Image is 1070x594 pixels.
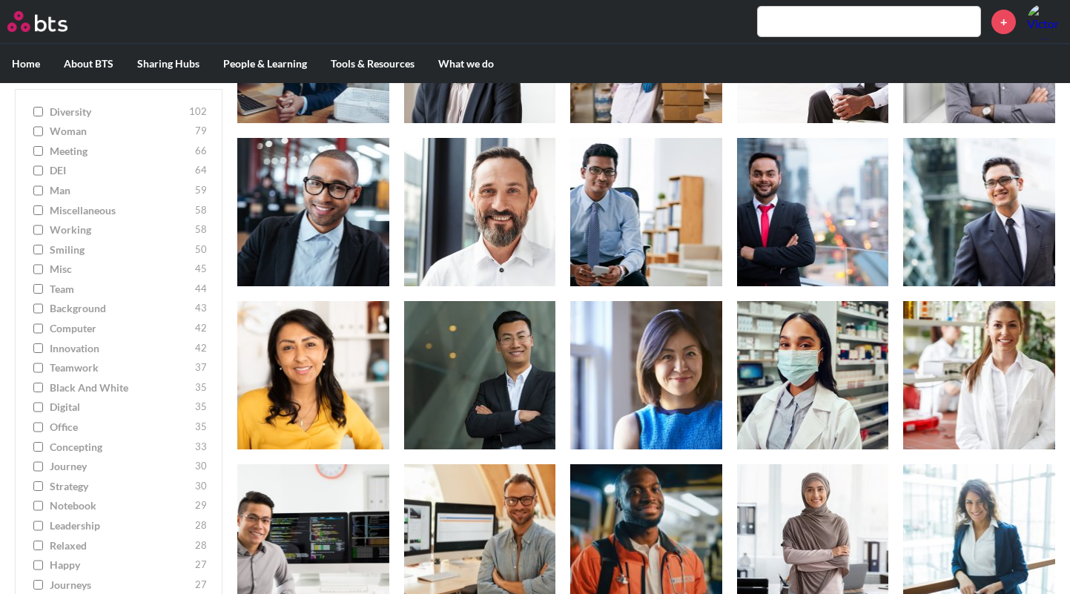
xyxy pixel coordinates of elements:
span: 30 [195,479,207,494]
input: diversity 102 [33,107,43,117]
span: misc [50,263,191,277]
input: office 35 [33,423,43,433]
input: journeys 27 [33,580,43,590]
span: 30 [195,460,207,475]
label: Sharing Hubs [125,44,211,83]
span: 44 [195,282,207,297]
a: Profile [1027,4,1063,39]
span: 58 [195,203,207,218]
span: 35 [195,420,207,435]
input: woman 79 [33,127,43,137]
input: smiling 50 [33,245,43,255]
span: meeting [50,144,191,159]
label: What we do [426,44,506,83]
span: 27 [195,558,207,573]
span: background [50,302,191,317]
span: woman [50,125,191,139]
span: 50 [195,242,207,257]
input: teamwork 37 [33,363,43,374]
span: 43 [195,302,207,317]
span: 42 [195,341,207,356]
span: relaxed [50,538,191,553]
span: 35 [195,380,207,395]
span: notebook [50,499,191,514]
input: background 43 [33,304,43,314]
input: innovation 42 [33,343,43,354]
input: happy 27 [33,561,43,571]
span: 37 [195,361,207,376]
span: 64 [195,164,207,179]
span: 102 [189,105,207,119]
input: relaxed 28 [33,541,43,551]
span: 42 [195,322,207,337]
span: digital [50,400,191,415]
span: innovation [50,341,191,356]
a: Go home [7,11,95,32]
img: BTS Logo [7,11,67,32]
input: concepting 33 [33,442,43,452]
span: Black and White [50,380,191,395]
span: 45 [195,263,207,277]
span: concepting [50,440,191,455]
input: man 59 [33,185,43,196]
input: Black and White 35 [33,383,43,393]
input: miscellaneous 58 [33,205,43,216]
span: journey [50,460,191,475]
input: misc 45 [33,265,43,275]
span: teamwork [50,361,191,376]
span: working [50,223,191,238]
span: happy [50,558,191,573]
span: 29 [195,499,207,514]
input: computer 42 [33,324,43,334]
span: miscellaneous [50,203,191,218]
span: leadership [50,518,191,533]
span: 33 [195,440,207,455]
input: journey 30 [33,462,43,472]
span: man [50,183,191,198]
input: notebook 29 [33,501,43,512]
span: computer [50,322,191,337]
span: team [50,282,191,297]
span: 35 [195,400,207,415]
span: 59 [195,183,207,198]
span: 79 [195,125,207,139]
label: People & Learning [211,44,319,83]
span: strategy [50,479,191,494]
span: smiling [50,242,191,257]
label: Tools & Resources [319,44,426,83]
span: 58 [195,223,207,238]
span: journeys [50,578,191,593]
input: working 58 [33,225,43,236]
span: diversity [50,105,185,119]
input: leadership 28 [33,521,43,531]
span: 28 [195,538,207,553]
input: team 44 [33,284,43,294]
span: DEI [50,164,191,179]
input: strategy 30 [33,481,43,492]
input: digital 35 [33,403,43,413]
label: About BTS [52,44,125,83]
span: 28 [195,518,207,533]
span: 66 [195,144,207,159]
span: office [50,420,191,435]
img: Victor Brandao [1027,4,1063,39]
input: meeting 66 [33,146,43,156]
span: 27 [195,578,207,593]
a: + [991,10,1016,34]
input: DEI 64 [33,166,43,176]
